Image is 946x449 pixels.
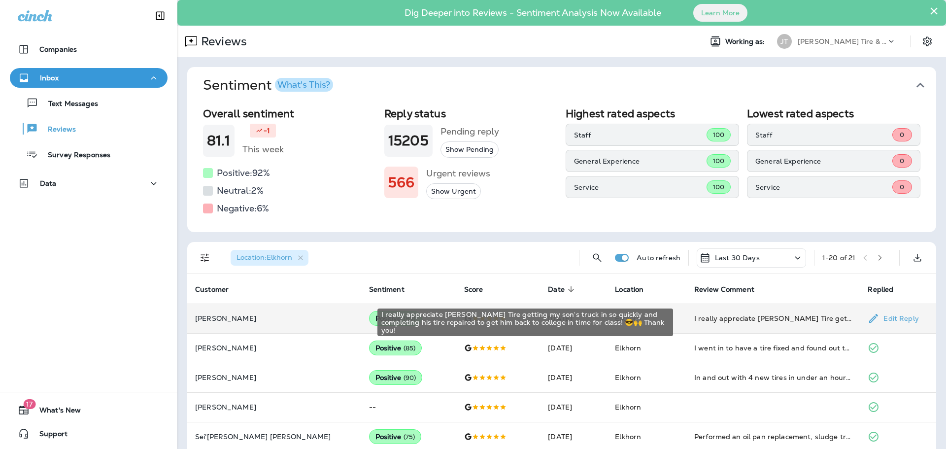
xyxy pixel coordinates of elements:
h2: Overall sentiment [203,107,376,120]
span: 100 [713,157,724,165]
button: Show Pending [440,141,499,158]
div: JT [777,34,792,49]
p: Sei'[PERSON_NAME] [PERSON_NAME] [195,433,353,441]
div: In and out with 4 new tires in under an hour. Exact price shown on website. No upsale BS. A+ [694,373,852,382]
h5: Positive: 92 % [217,165,270,181]
h5: This week [242,141,284,157]
span: Replied [868,285,893,294]
p: Dig Deeper into Reviews - Sentiment Analysis Now Available [376,11,690,14]
span: What's New [30,406,81,418]
h2: Highest rated aspects [566,107,739,120]
h5: Urgent reviews [426,166,490,181]
p: Service [574,183,707,191]
h5: Neutral: 2 % [217,183,264,199]
h1: Sentiment [203,77,333,94]
div: 1 - 20 of 21 [822,254,855,262]
span: ( 85 ) [404,344,416,352]
span: ( 75 ) [404,433,415,441]
span: Customer [195,285,241,294]
div: SentimentWhat's This? [187,104,936,232]
span: Review Comment [694,285,767,294]
button: Learn More [693,4,747,22]
h2: Lowest rated aspects [747,107,920,120]
p: Last 30 Days [715,254,760,262]
p: Data [40,179,57,187]
div: I really appreciate Jensen Tire getting my son‘s truck in so quickly and completing his tire repa... [694,313,852,323]
td: [DATE] [540,392,607,422]
span: Elkhorn [615,432,641,441]
button: Filters [195,248,215,268]
button: Collapse Sidebar [146,6,174,26]
button: Data [10,173,168,193]
div: Location:Elkhorn [231,250,308,266]
span: 17 [23,399,35,409]
span: Score [464,285,496,294]
p: [PERSON_NAME] [195,374,353,381]
button: Inbox [10,68,168,88]
p: Service [755,183,892,191]
p: Inbox [40,74,59,82]
p: Text Messages [38,100,98,109]
button: Close [929,3,939,19]
button: Show Urgent [426,183,481,200]
h5: Negative: 6 % [217,201,269,216]
span: Location [615,285,643,294]
h1: 566 [388,174,414,191]
p: Staff [574,131,707,139]
span: Date [548,285,565,294]
td: [DATE] [540,304,607,333]
p: Reviews [38,125,76,135]
span: 100 [713,131,724,139]
button: Support [10,424,168,444]
p: -1 [264,126,270,136]
p: [PERSON_NAME] [195,344,353,352]
h5: Pending reply [440,124,499,139]
span: Date [548,285,577,294]
div: Positive [369,341,422,355]
p: Auto refresh [637,254,680,262]
td: -- [361,392,456,422]
td: [DATE] [540,333,607,363]
span: Replied [868,285,906,294]
div: I really appreciate [PERSON_NAME] Tire getting my son‘s truck in so quickly and completing his ti... [377,309,673,336]
div: Positive [369,429,422,444]
span: Elkhorn [615,344,641,352]
span: Sentiment [369,285,417,294]
td: [DATE] [540,363,607,392]
button: Survey Responses [10,144,168,165]
button: 17What's New [10,400,168,420]
span: 0 [900,157,904,165]
button: Reviews [10,118,168,139]
div: Positive [369,311,422,326]
h1: 15205 [388,133,429,149]
button: Search Reviews [587,248,607,268]
span: Location [615,285,656,294]
span: Working as: [725,37,767,46]
span: 0 [900,183,904,191]
span: 100 [713,183,724,191]
p: Reviews [197,34,247,49]
span: Sentiment [369,285,405,294]
h1: 81.1 [207,133,231,149]
button: What's This? [275,78,333,92]
button: Export as CSV [908,248,927,268]
span: 0 [900,131,904,139]
p: [PERSON_NAME] [195,403,353,411]
span: Elkhorn [615,373,641,382]
p: Staff [755,131,892,139]
span: ( 90 ) [404,374,416,382]
p: Companies [39,45,77,53]
div: I went in to have a tire fixed and found out they could put in a new bulb for my headlight too. T... [694,343,852,353]
button: SentimentWhat's This? [195,67,944,104]
p: [PERSON_NAME] [195,314,353,322]
button: Settings [918,33,936,50]
span: Score [464,285,483,294]
div: Positive [369,370,423,385]
span: Location : Elkhorn [236,253,292,262]
span: Review Comment [694,285,754,294]
h2: Reply status [384,107,558,120]
span: Elkhorn [615,403,641,412]
p: [PERSON_NAME] Tire & Auto [798,37,886,45]
p: General Experience [755,157,892,165]
button: Text Messages [10,93,168,113]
